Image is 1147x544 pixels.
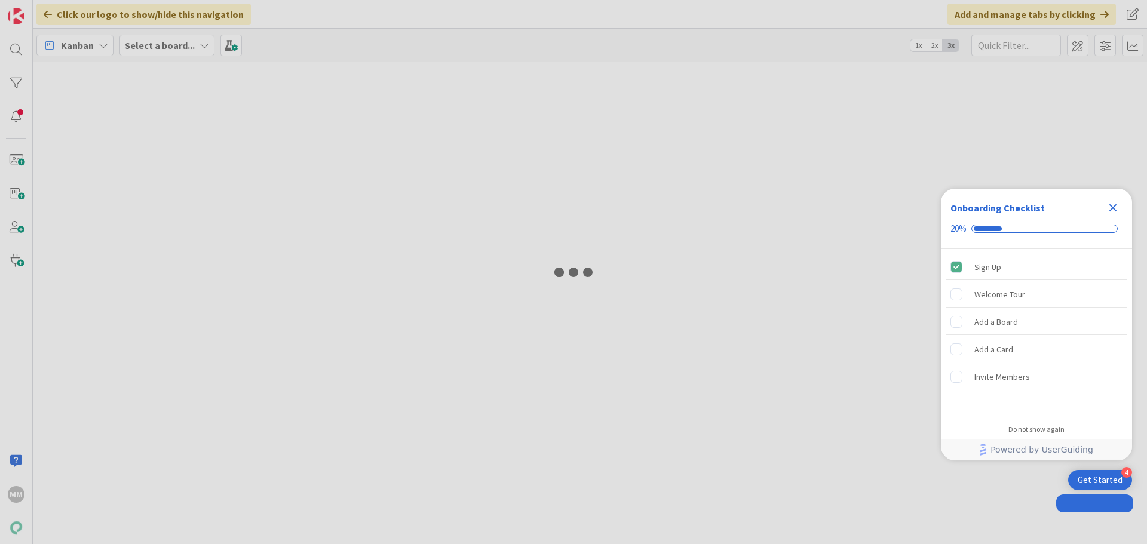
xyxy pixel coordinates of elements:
div: Onboarding Checklist [950,201,1045,215]
div: Checklist items [941,249,1132,417]
div: Invite Members is incomplete. [946,364,1127,390]
div: Sign Up is complete. [946,254,1127,280]
div: Welcome Tour is incomplete. [946,281,1127,308]
div: Sign Up [974,260,1001,274]
div: Add a Board is incomplete. [946,309,1127,335]
div: 20% [950,223,967,234]
div: Invite Members [974,370,1030,384]
div: Checklist progress: 20% [950,223,1123,234]
div: Get Started [1078,474,1123,486]
a: Powered by UserGuiding [947,439,1126,460]
div: Add a Board [974,315,1018,329]
div: Open Get Started checklist, remaining modules: 4 [1068,470,1132,490]
div: Welcome Tour [974,287,1025,302]
div: Do not show again [1008,425,1065,434]
div: Checklist Container [941,189,1132,460]
div: Footer [941,439,1132,460]
div: Add a Card is incomplete. [946,336,1127,362]
div: Add a Card [974,342,1013,356]
div: Close Checklist [1103,198,1123,217]
span: Powered by UserGuiding [990,442,1093,457]
div: 4 [1121,467,1132,478]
